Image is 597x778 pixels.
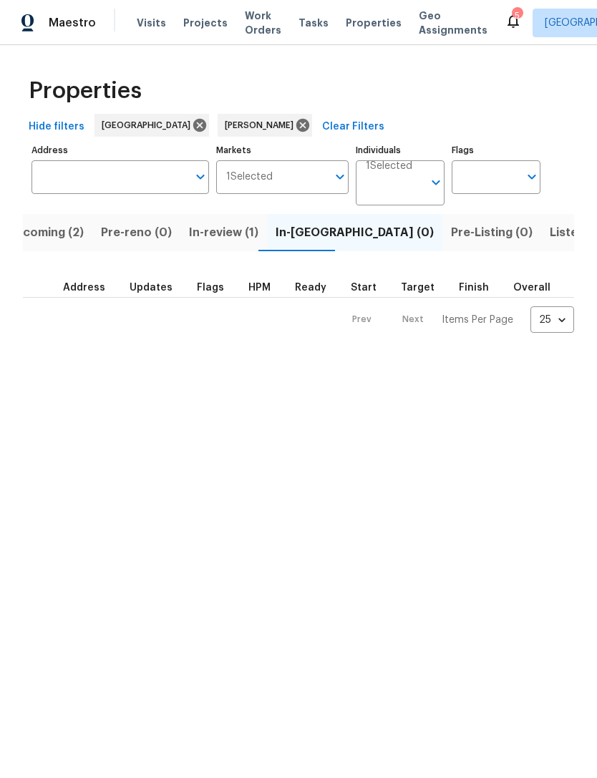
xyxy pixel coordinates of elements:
[452,146,540,155] label: Flags
[351,283,377,293] span: Start
[295,283,326,293] span: Ready
[513,283,550,293] span: Overall
[426,172,446,193] button: Open
[226,171,273,183] span: 1 Selected
[512,9,522,23] div: 5
[216,146,349,155] label: Markets
[366,160,412,172] span: 1 Selected
[322,118,384,136] span: Clear Filters
[459,283,502,293] div: Projected renovation finish date
[276,223,434,243] span: In-[GEOGRAPHIC_DATA] (0)
[183,16,228,30] span: Projects
[330,167,350,187] button: Open
[7,223,84,243] span: Upcoming (2)
[419,9,487,37] span: Geo Assignments
[451,223,533,243] span: Pre-Listing (0)
[23,114,90,140] button: Hide filters
[401,283,447,293] div: Target renovation project end date
[29,118,84,136] span: Hide filters
[339,306,574,333] nav: Pagination Navigation
[442,313,513,327] p: Items Per Page
[295,283,339,293] div: Earliest renovation start date (first business day after COE or Checkout)
[94,114,209,137] div: [GEOGRAPHIC_DATA]
[513,283,563,293] div: Days past target finish date
[346,16,402,30] span: Properties
[248,283,271,293] span: HPM
[63,283,105,293] span: Address
[130,283,173,293] span: Updates
[218,114,312,137] div: [PERSON_NAME]
[298,18,329,28] span: Tasks
[530,301,574,339] div: 25
[102,118,196,132] span: [GEOGRAPHIC_DATA]
[351,283,389,293] div: Actual renovation start date
[459,283,489,293] span: Finish
[31,146,209,155] label: Address
[316,114,390,140] button: Clear Filters
[401,283,435,293] span: Target
[101,223,172,243] span: Pre-reno (0)
[197,283,224,293] span: Flags
[225,118,299,132] span: [PERSON_NAME]
[190,167,210,187] button: Open
[29,84,142,98] span: Properties
[522,167,542,187] button: Open
[245,9,281,37] span: Work Orders
[49,16,96,30] span: Maestro
[137,16,166,30] span: Visits
[189,223,258,243] span: In-review (1)
[356,146,445,155] label: Individuals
